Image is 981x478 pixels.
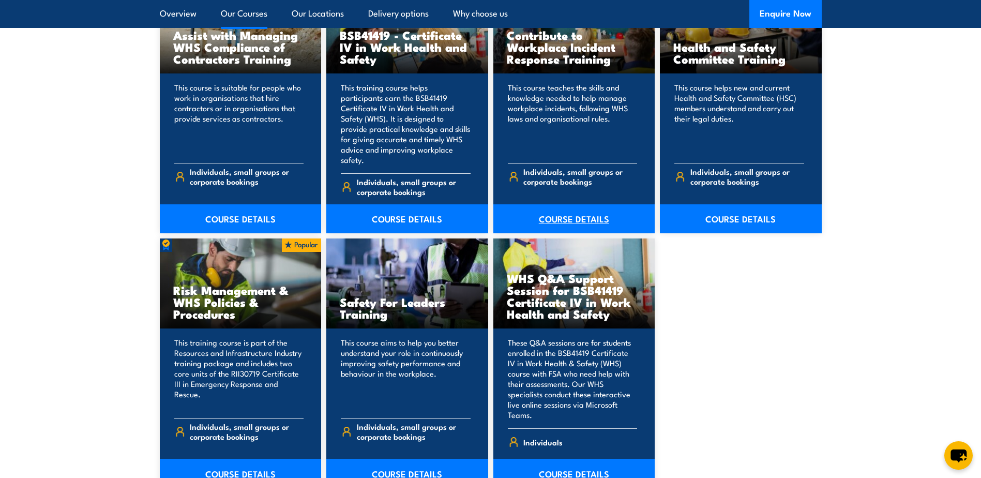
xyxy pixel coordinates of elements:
h3: Risk Management & WHS Policies & Procedures [173,284,308,320]
button: chat-button [944,441,973,470]
a: COURSE DETAILS [160,204,322,233]
h3: WHS Q&A Support Session for BSB41419 Certificate IV in Work Health and Safety [507,272,642,320]
p: This course helps new and current Health and Safety Committee (HSC) members understand and carry ... [674,82,804,155]
a: COURSE DETAILS [660,204,822,233]
a: COURSE DETAILS [493,204,655,233]
p: This course teaches the skills and knowledge needed to help manage workplace incidents, following... [508,82,638,155]
span: Individuals, small groups or corporate bookings [190,422,304,441]
span: Individuals [523,434,563,450]
h3: Contribute to Workplace Incident Response Training [507,29,642,65]
p: This course is suitable for people who work in organisations that hire contractors or in organisa... [174,82,304,155]
span: Individuals, small groups or corporate bookings [690,167,804,186]
span: Individuals, small groups or corporate bookings [523,167,637,186]
h3: Assist with Managing WHS Compliance of Contractors Training [173,29,308,65]
span: Individuals, small groups or corporate bookings [357,177,471,197]
a: COURSE DETAILS [326,204,488,233]
p: These Q&A sessions are for students enrolled in the BSB41419 Certificate IV in Work Health & Safe... [508,337,638,420]
span: Individuals, small groups or corporate bookings [190,167,304,186]
h3: Health and Safety Committee Training [673,41,808,65]
p: This course aims to help you better understand your role in continuously improving safety perform... [341,337,471,410]
h3: Safety For Leaders Training [340,296,475,320]
h3: BSB41419 - Certificate IV in Work Health and Safety [340,29,475,65]
span: Individuals, small groups or corporate bookings [357,422,471,441]
p: This training course is part of the Resources and Infrastructure Industry training package and in... [174,337,304,410]
p: This training course helps participants earn the BSB41419 Certificate IV in Work Health and Safet... [341,82,471,165]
